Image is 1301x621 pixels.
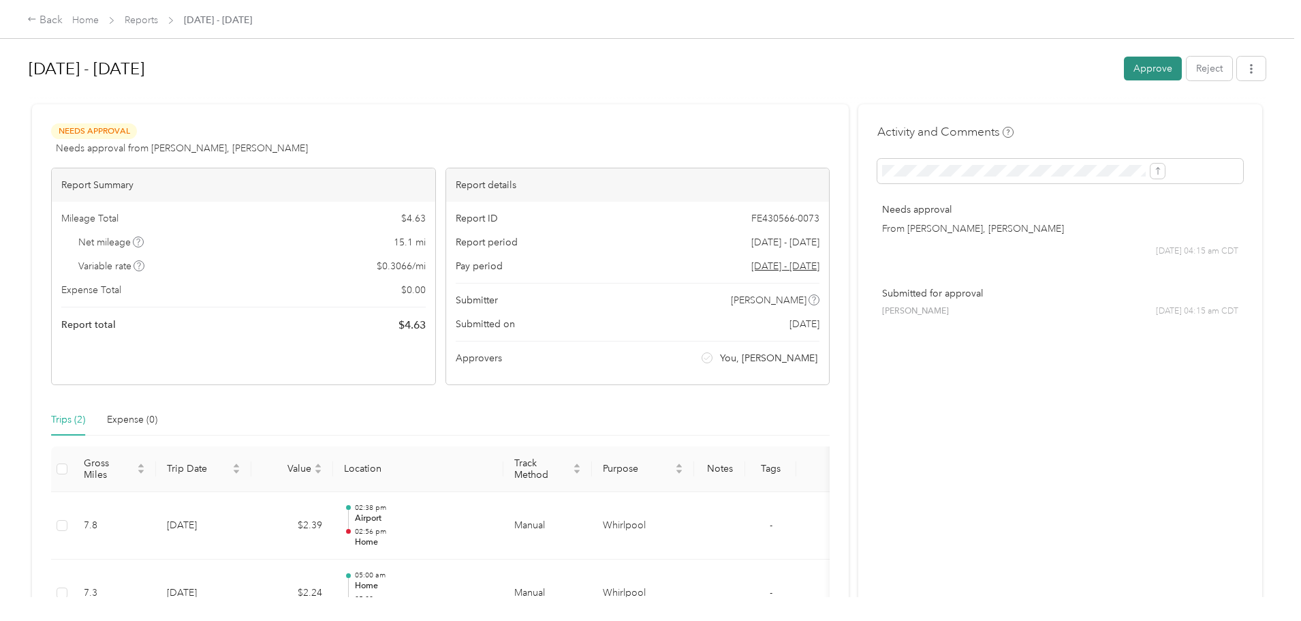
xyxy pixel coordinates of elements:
[751,235,819,249] span: [DATE] - [DATE]
[394,235,426,249] span: 15.1 mi
[78,259,145,273] span: Variable rate
[125,14,158,26] a: Reports
[137,461,145,470] span: caret-up
[503,492,592,560] td: Manual
[503,446,592,492] th: Track Method
[789,317,819,331] span: [DATE]
[1225,545,1301,621] iframe: Everlance-gr Chat Button Frame
[751,211,819,226] span: FE430566-0073
[61,211,119,226] span: Mileage Total
[720,351,817,365] span: You, [PERSON_NAME]
[592,446,694,492] th: Purpose
[573,468,581,476] span: caret-down
[1187,57,1232,80] button: Reject
[770,587,772,599] span: -
[514,457,570,481] span: Track Method
[61,318,116,332] span: Report total
[333,446,503,492] th: Location
[398,317,426,333] span: $ 4.63
[882,222,1238,236] p: From [PERSON_NAME], [PERSON_NAME]
[156,492,251,560] td: [DATE]
[232,461,240,470] span: caret-up
[52,168,435,202] div: Report Summary
[251,446,333,492] th: Value
[355,580,492,592] p: Home
[456,211,498,226] span: Report ID
[877,123,1014,140] h4: Activity and Comments
[51,412,85,427] div: Trips (2)
[262,463,311,474] span: Value
[232,468,240,476] span: caret-down
[73,446,156,492] th: Gross Miles
[51,123,137,139] span: Needs Approval
[882,305,949,318] span: [PERSON_NAME]
[446,168,830,202] div: Report details
[456,293,498,307] span: Submitter
[1156,305,1238,318] span: [DATE] 04:15 am CDT
[84,457,134,481] span: Gross Miles
[29,52,1114,85] h1: Sep 1 - 30, 2025
[355,503,492,513] p: 02:38 pm
[355,527,492,536] p: 02:56 pm
[1156,245,1238,258] span: [DATE] 04:15 am CDT
[355,594,492,604] p: 05:20 am
[251,492,333,560] td: $2.39
[107,412,157,427] div: Expense (0)
[184,13,252,27] span: [DATE] - [DATE]
[401,283,426,297] span: $ 0.00
[61,283,121,297] span: Expense Total
[694,446,745,492] th: Notes
[355,571,492,580] p: 05:00 am
[314,468,322,476] span: caret-down
[27,12,63,29] div: Back
[377,259,426,273] span: $ 0.3066 / mi
[1124,57,1182,80] button: Approve
[72,14,99,26] a: Home
[675,461,683,470] span: caret-up
[355,536,492,549] p: Home
[314,461,322,470] span: caret-up
[882,202,1238,217] p: Needs approval
[731,293,806,307] span: [PERSON_NAME]
[603,463,672,474] span: Purpose
[137,468,145,476] span: caret-down
[882,286,1238,301] p: Submitted for approval
[401,211,426,226] span: $ 4.63
[56,141,308,155] span: Needs approval from [PERSON_NAME], [PERSON_NAME]
[355,513,492,525] p: Airport
[167,463,230,474] span: Trip Date
[78,235,144,249] span: Net mileage
[751,259,819,273] span: Go to pay period
[456,317,515,331] span: Submitted on
[73,492,156,560] td: 7.8
[456,235,518,249] span: Report period
[456,259,503,273] span: Pay period
[456,351,502,365] span: Approvers
[675,468,683,476] span: caret-down
[156,446,251,492] th: Trip Date
[745,446,796,492] th: Tags
[573,461,581,470] span: caret-up
[592,492,694,560] td: Whirlpool
[770,519,772,531] span: -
